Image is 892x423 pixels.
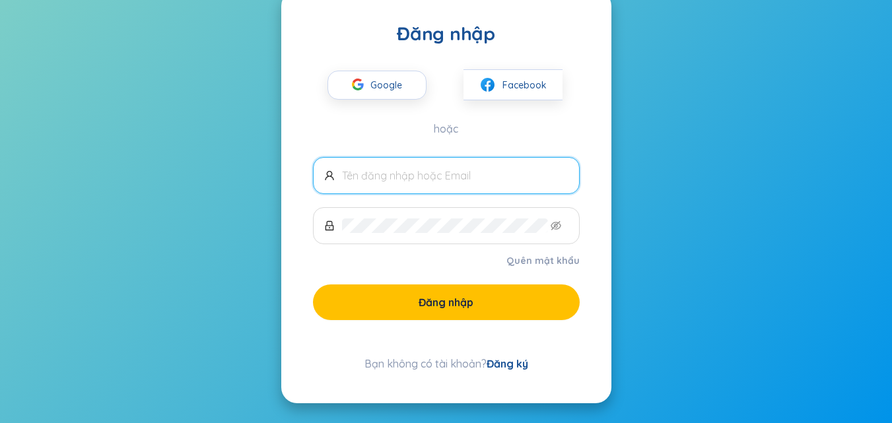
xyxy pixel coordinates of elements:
[324,220,335,231] span: khóa
[551,220,561,231] span: mắt không nhìn thấy được
[397,22,495,45] font: Đăng nhập
[327,71,427,100] button: Google
[502,79,547,91] font: Facebook
[479,77,496,93] img: facebook
[324,170,335,181] span: người dùng
[364,357,487,370] font: Bạn không có tài khoản?
[313,284,580,320] button: Đăng nhập
[434,122,458,135] font: hoặc
[506,255,580,267] font: Quên mật khẩu
[487,357,528,370] a: Đăng ký
[506,254,580,267] a: Quên mật khẩu
[419,296,473,309] font: Đăng nhập
[370,79,402,91] font: Google
[342,168,568,183] input: Tên đăng nhập hoặc Email
[463,69,563,100] button: facebookFacebook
